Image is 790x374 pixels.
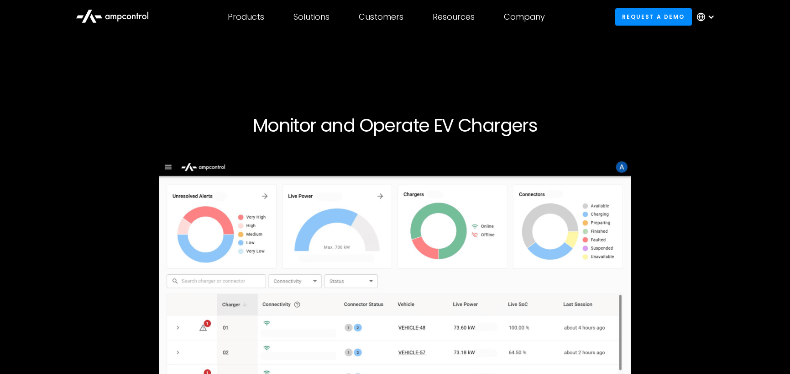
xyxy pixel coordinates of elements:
div: Company [504,12,545,22]
div: Resources [433,12,475,22]
div: Solutions [293,12,330,22]
div: Products [228,12,264,22]
div: Customers [359,12,403,22]
a: Request a demo [615,8,692,25]
h1: Monitor and Operate EV Chargers [118,114,673,136]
